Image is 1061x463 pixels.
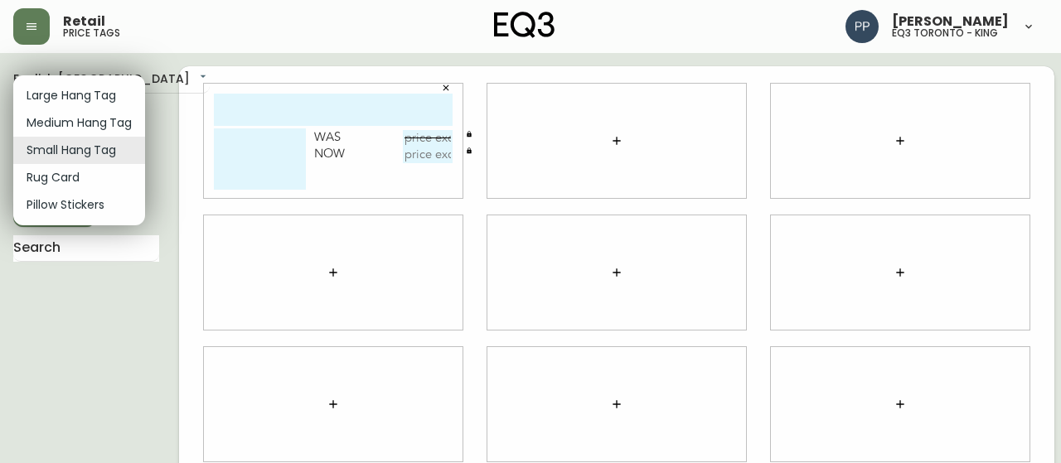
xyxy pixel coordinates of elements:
li: Medium Hang Tag [13,109,145,137]
input: price excluding $ [224,64,274,80]
li: Rug Card [13,164,145,191]
div: Was [135,64,224,80]
li: Pillow Stickers [13,191,145,219]
li: Large Hang Tag [13,82,145,109]
textarea: 7020-090-4-A REF#693 7020-091-4-B REF#99 AS IS [35,62,127,123]
div: Now [135,80,224,97]
li: Small Hang Tag [13,137,145,164]
input: price excluding $ [224,80,274,97]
